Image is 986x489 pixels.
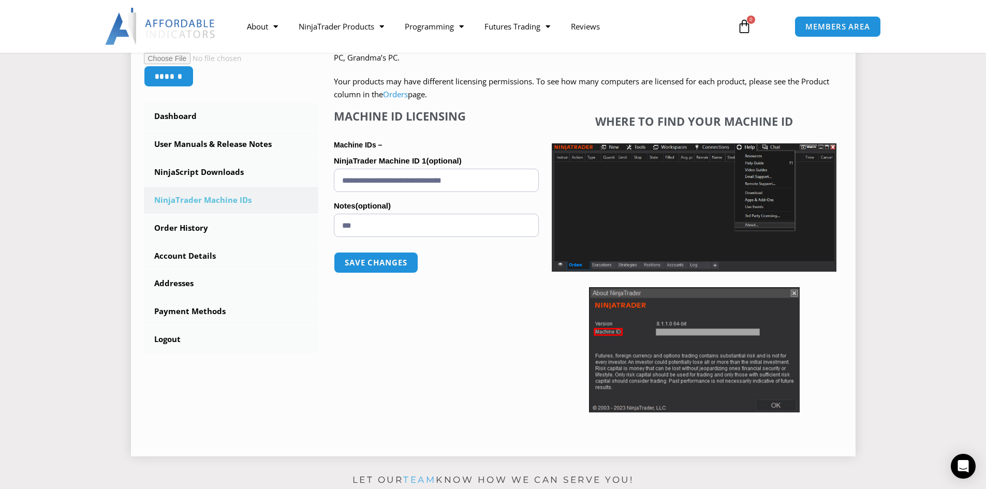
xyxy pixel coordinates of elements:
[144,103,319,130] a: Dashboard
[356,201,391,210] span: (optional)
[794,16,881,37] a: MEMBERS AREA
[474,14,561,38] a: Futures Trading
[144,215,319,242] a: Order History
[334,252,418,273] button: Save changes
[403,475,436,485] a: team
[334,198,539,214] label: Notes
[552,114,836,128] h4: Where to find your Machine ID
[237,14,288,38] a: About
[552,143,836,272] img: Screenshot 2025-01-17 1155544 | Affordable Indicators – NinjaTrader
[105,8,216,45] img: LogoAI | Affordable Indicators – NinjaTrader
[288,14,394,38] a: NinjaTrader Products
[426,156,461,165] span: (optional)
[334,109,539,123] h4: Machine ID Licensing
[334,141,382,149] strong: Machine IDs –
[144,131,319,158] a: User Manuals & Release Notes
[334,153,539,169] label: NinjaTrader Machine ID 1
[144,270,319,297] a: Addresses
[144,103,319,353] nav: Account pages
[237,14,725,38] nav: Menu
[144,187,319,214] a: NinjaTrader Machine IDs
[722,11,767,41] a: 0
[805,23,870,31] span: MEMBERS AREA
[144,159,319,186] a: NinjaScript Downloads
[144,243,319,270] a: Account Details
[144,298,319,325] a: Payment Methods
[144,326,319,353] a: Logout
[951,454,976,479] div: Open Intercom Messenger
[747,16,755,24] span: 0
[383,89,408,99] a: Orders
[589,287,800,412] img: Screenshot 2025-01-17 114931 | Affordable Indicators – NinjaTrader
[131,472,856,488] p: Let our know how we can serve you!
[394,14,474,38] a: Programming
[561,14,610,38] a: Reviews
[334,76,829,100] span: Your products may have different licensing permissions. To see how many computers are licensed fo...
